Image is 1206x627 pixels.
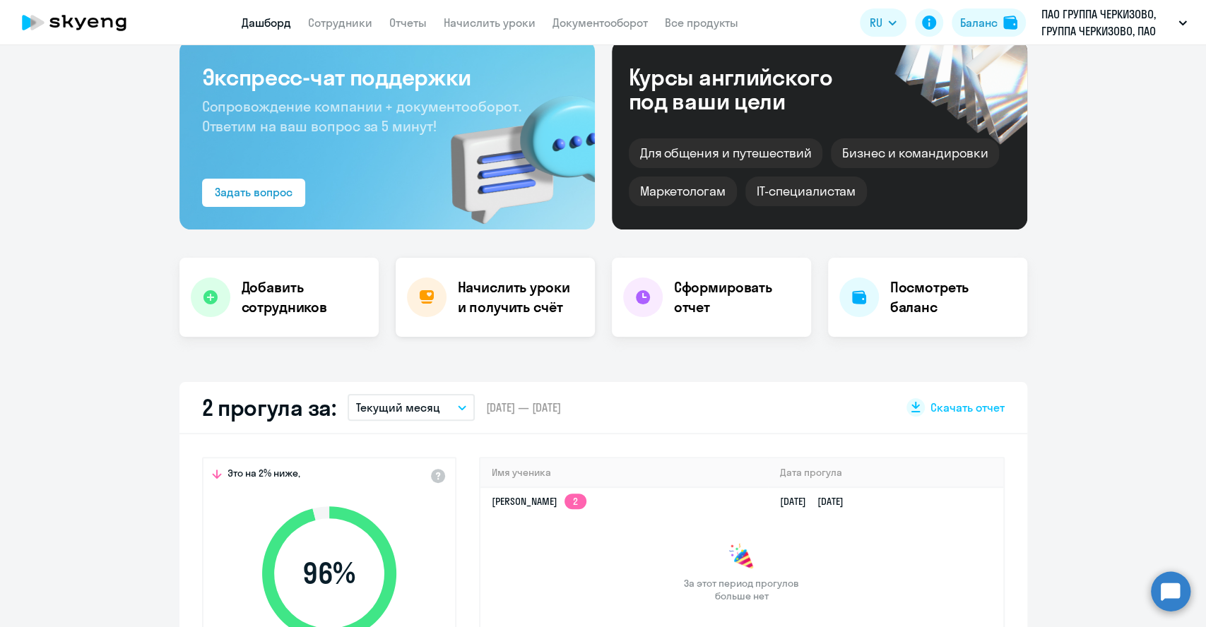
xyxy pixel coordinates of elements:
a: Все продукты [665,16,738,30]
span: Сопровождение компании + документооборот. Ответим на ваш вопрос за 5 минут! [202,97,521,135]
div: Курсы английского под ваши цели [629,65,870,113]
a: Документооборот [552,16,648,30]
h4: Посмотреть баланс [890,277,1016,317]
a: Отчеты [389,16,427,30]
p: Текущий месяц [356,399,440,416]
button: ПАО ГРУППА ЧЕРКИЗОВО, ГРУППА ЧЕРКИЗОВО, ПАО [1034,6,1194,40]
div: Для общения и путешествий [629,138,823,168]
h4: Добавить сотрудников [242,277,367,317]
h4: Начислить уроки и получить счёт [458,277,581,317]
span: Это на 2% ниже, [227,467,300,484]
app-skyeng-badge: 2 [564,494,586,509]
p: ПАО ГРУППА ЧЕРКИЗОВО, ГРУППА ЧЕРКИЗОВО, ПАО [1041,6,1173,40]
img: bg-img [430,71,595,229]
button: Задать вопрос [202,179,305,207]
button: Балансbalance [952,8,1026,37]
div: Бизнес и командировки [831,138,999,168]
a: [DATE][DATE] [779,495,854,508]
a: Дашборд [242,16,291,30]
span: Скачать отчет [930,400,1005,415]
th: Имя ученика [480,458,769,487]
span: 96 % [248,556,410,590]
span: RU [870,14,882,31]
div: IT-специалистам [745,177,867,206]
img: balance [1003,16,1017,30]
div: Баланс [960,14,998,31]
button: Текущий месяц [348,394,475,421]
h4: Сформировать отчет [674,277,800,317]
h3: Экспресс-чат поддержки [202,63,572,91]
a: [PERSON_NAME]2 [492,495,586,508]
button: RU [860,8,906,37]
span: За этот период прогулов больше нет [682,577,801,602]
h2: 2 прогула за: [202,393,336,422]
span: [DATE] — [DATE] [486,400,561,415]
a: Сотрудники [308,16,372,30]
div: Задать вопрос [215,184,292,201]
a: Начислить уроки [444,16,536,30]
div: Маркетологам [629,177,737,206]
th: Дата прогула [768,458,1003,487]
img: congrats [728,543,756,571]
